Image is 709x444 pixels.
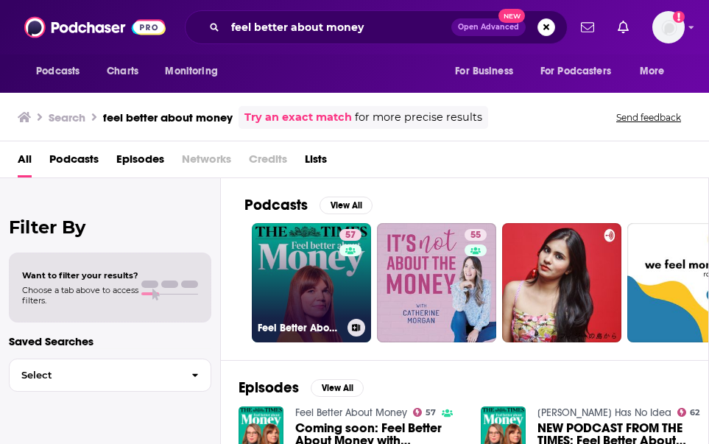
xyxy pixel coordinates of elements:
[377,223,496,342] a: 55
[155,57,236,85] button: open menu
[9,359,211,392] button: Select
[690,409,699,416] span: 62
[465,229,487,241] a: 55
[677,408,700,417] a: 62
[295,406,407,419] a: Feel Better About Money
[629,57,683,85] button: open menu
[612,15,635,40] a: Show notifications dropdown
[116,147,164,177] a: Episodes
[18,147,32,177] a: All
[339,229,361,241] a: 57
[673,11,685,23] svg: Add a profile image
[426,409,436,416] span: 57
[355,109,482,126] span: for more precise results
[252,223,371,342] a: 57Feel Better About Money
[26,57,99,85] button: open menu
[612,111,685,124] button: Send feedback
[305,147,327,177] a: Lists
[345,228,356,243] span: 57
[311,379,364,397] button: View All
[103,110,233,124] h3: feel better about money
[165,61,217,82] span: Monitoring
[498,9,525,23] span: New
[182,147,231,177] span: Networks
[652,11,685,43] button: Show profile menu
[239,378,364,397] a: EpisodesView All
[9,216,211,238] h2: Filter By
[652,11,685,43] img: User Profile
[244,109,352,126] a: Try an exact match
[22,270,138,281] span: Want to filter your results?
[239,378,299,397] h2: Episodes
[640,61,665,82] span: More
[225,15,451,39] input: Search podcasts, credits, & more...
[451,18,526,36] button: Open AdvancedNew
[10,370,180,380] span: Select
[244,196,308,214] h2: Podcasts
[652,11,685,43] span: Logged in as BrunswickDigital
[36,61,80,82] span: Podcasts
[185,10,568,44] div: Search podcasts, credits, & more...
[97,57,147,85] a: Charts
[244,196,373,214] a: PodcastsView All
[22,285,138,306] span: Choose a tab above to access filters.
[540,61,611,82] span: For Podcasters
[9,334,211,348] p: Saved Searches
[537,406,671,419] a: Giles Coren Has No Idea
[531,57,632,85] button: open menu
[107,61,138,82] span: Charts
[575,15,600,40] a: Show notifications dropdown
[320,197,373,214] button: View All
[413,408,437,417] a: 57
[455,61,513,82] span: For Business
[470,228,481,243] span: 55
[49,147,99,177] a: Podcasts
[258,322,342,334] h3: Feel Better About Money
[445,57,532,85] button: open menu
[458,24,519,31] span: Open Advanced
[49,110,85,124] h3: Search
[24,13,166,41] img: Podchaser - Follow, Share and Rate Podcasts
[249,147,287,177] span: Credits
